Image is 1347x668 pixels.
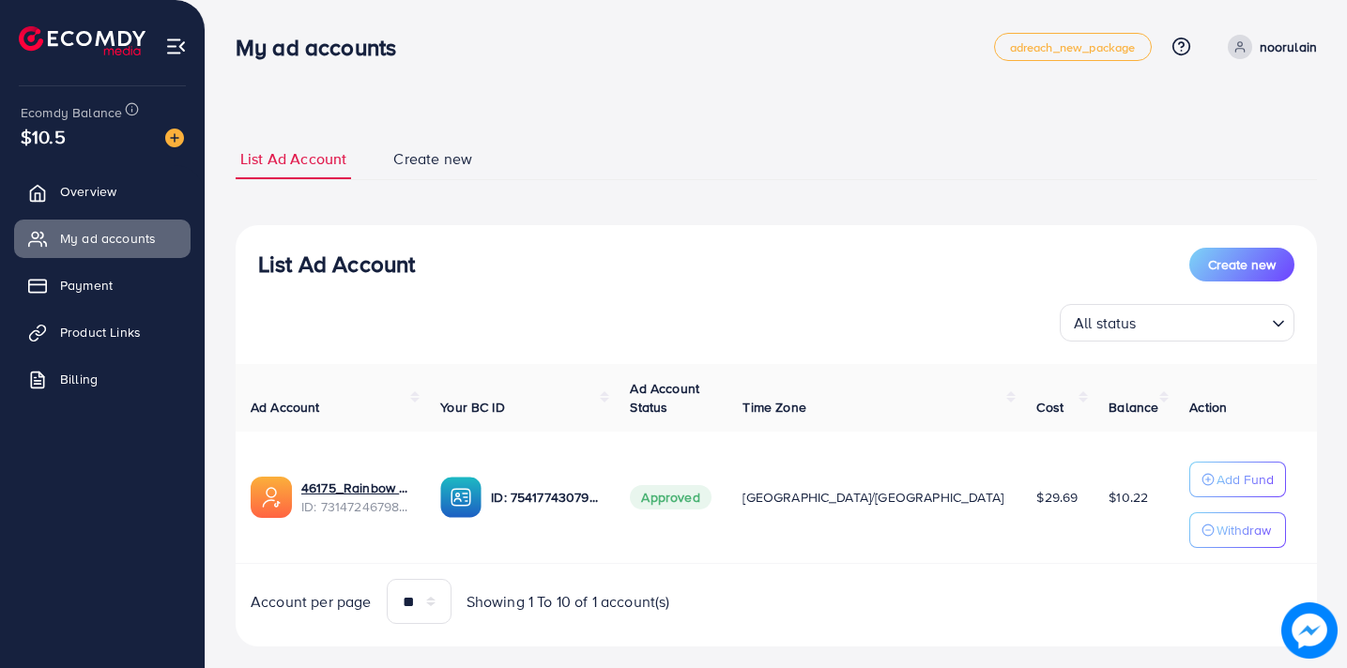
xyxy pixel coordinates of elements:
[301,478,410,517] div: <span class='underline'>46175_Rainbow Mart_1703092077019</span></br>7314724679808335874
[301,497,410,516] span: ID: 7314724679808335874
[258,250,415,278] h3: List Ad Account
[1036,398,1064,417] span: Cost
[60,276,113,295] span: Payment
[1142,306,1264,337] input: Search for option
[440,477,482,518] img: ic-ba-acc.ded83a64.svg
[14,313,191,351] a: Product Links
[1281,602,1338,659] img: image
[14,360,191,398] a: Billing
[21,103,122,122] span: Ecomdy Balance
[491,486,600,509] p: ID: 7541774307903438866
[1109,398,1158,417] span: Balance
[1189,248,1294,281] button: Create new
[630,379,699,417] span: Ad Account Status
[1036,488,1078,507] span: $29.69
[251,477,292,518] img: ic-ads-acc.e4c84228.svg
[1189,398,1227,417] span: Action
[301,478,410,497] a: 46175_Rainbow Mart_1703092077019
[742,398,805,417] span: Time Zone
[994,33,1152,61] a: adreach_new_package
[1070,310,1140,337] span: All status
[14,266,191,304] a: Payment
[630,485,711,509] span: Approved
[236,34,411,61] h3: My ad accounts
[60,182,116,201] span: Overview
[1260,36,1317,58] p: noorulain
[1208,255,1276,274] span: Create new
[1060,304,1294,342] div: Search for option
[1189,462,1286,497] button: Add Fund
[165,36,187,57] img: menu
[21,123,66,150] span: $10.5
[60,229,156,248] span: My ad accounts
[14,220,191,257] a: My ad accounts
[1220,35,1317,59] a: noorulain
[1010,41,1136,53] span: adreach_new_package
[240,148,346,170] span: List Ad Account
[251,591,372,613] span: Account per page
[1109,488,1148,507] span: $10.22
[393,148,472,170] span: Create new
[467,591,670,613] span: Showing 1 To 10 of 1 account(s)
[1217,519,1271,541] p: Withdraw
[60,370,98,388] span: Billing
[742,488,1003,507] span: [GEOGRAPHIC_DATA]/[GEOGRAPHIC_DATA]
[440,398,505,417] span: Your BC ID
[19,26,145,55] img: logo
[1189,512,1286,548] button: Withdraw
[14,173,191,210] a: Overview
[165,129,184,147] img: image
[251,398,320,417] span: Ad Account
[60,323,141,342] span: Product Links
[1217,468,1274,491] p: Add Fund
